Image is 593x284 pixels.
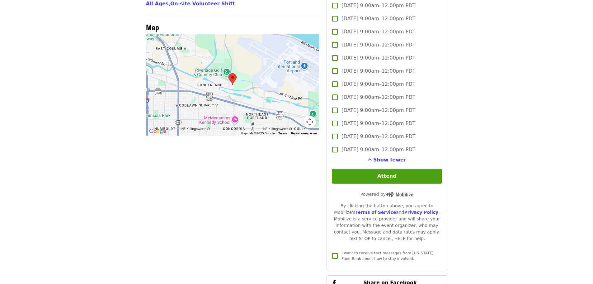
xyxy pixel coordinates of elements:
[341,67,415,75] span: [DATE] 9:00am–12:00pm PDT
[241,132,275,135] span: Map data ©2025 Google
[341,120,415,127] span: [DATE] 9:00am–12:00pm PDT
[146,22,159,32] span: Map
[278,132,287,135] a: Terms
[341,251,433,261] span: I want to receive text messages from [US_STATE] Food Bank about how to stay involved.
[341,28,415,36] span: [DATE] 9:00am–12:00pm PDT
[341,94,415,101] span: [DATE] 9:00am–12:00pm PDT
[368,156,406,164] button: See more timeslots
[341,54,415,62] span: [DATE] 9:00am–12:00pm PDT
[341,15,415,22] span: [DATE] 9:00am–12:00pm PDT
[341,107,415,114] span: [DATE] 9:00am–12:00pm PDT
[341,133,415,140] span: [DATE] 9:00am–12:00pm PDT
[291,132,317,135] a: Report a map error
[146,1,169,7] a: All Ages
[148,128,168,136] img: Google
[355,210,396,215] a: Terms of Service
[360,192,413,197] span: Powered by
[146,1,170,7] span: ,
[341,2,415,9] span: [DATE] 9:00am–12:00pm PDT
[341,80,415,88] span: [DATE] 9:00am–12:00pm PDT
[332,169,442,184] button: Attend
[373,157,406,163] span: Show fewer
[332,203,442,242] div: By clicking the button above, you agree to Mobilize's and . Mobilize is a service provider and wi...
[341,146,415,153] span: [DATE] 9:00am–12:00pm PDT
[386,192,413,197] img: Powered by Mobilize
[341,41,415,49] span: [DATE] 9:00am–12:00pm PDT
[404,210,438,215] a: Privacy Policy
[170,1,235,7] a: On-site Volunteer Shift
[148,128,168,136] a: Open this area in Google Maps (opens a new window)
[304,116,316,128] button: Map camera controls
